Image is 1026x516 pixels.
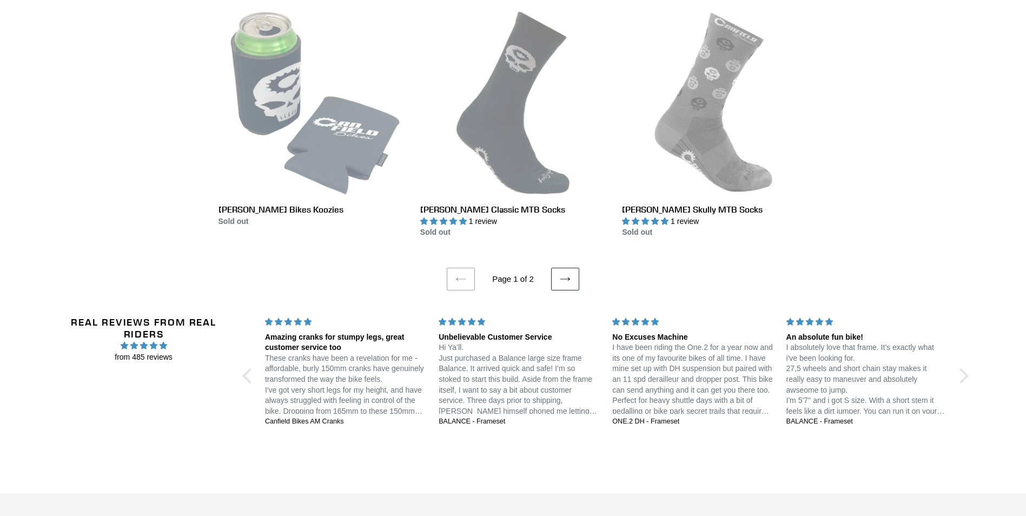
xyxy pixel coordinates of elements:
[786,342,947,416] p: I absolutely love that frame. It's exactly what i've been looking for. 27,5 wheels and short chai...
[51,352,236,363] span: from 485 reviews
[51,316,236,340] h2: Real Reviews from Real Riders
[612,316,773,328] div: 5 stars
[612,332,773,343] div: No Excuses Machine
[478,273,549,286] li: Page 1 of 2
[439,342,599,416] p: Hi Ya’ll. Just purchased a Balance large size frame Balance. It arrived quick and safe! I’m so st...
[265,417,426,427] a: Canfield Bikes AM Cranks
[265,353,426,417] p: These cranks have been a revelation for me - affordable, burly 150mm cranks have genuinely transf...
[265,316,426,328] div: 5 stars
[265,332,426,353] div: Amazing cranks for stumpy legs, great customer service too
[439,316,599,328] div: 5 stars
[612,342,773,416] p: I have been riding the One.2 for a year now and its one of my favourite bikes of all time. I have...
[439,417,599,427] a: BALANCE - Frameset
[439,332,599,343] div: Unbelievable Customer Service
[786,316,947,328] div: 5 stars
[612,417,773,427] a: ONE.2 DH - Frameset
[51,340,236,352] span: 4.96 stars
[786,332,947,343] div: An absolute fun bike!
[786,417,947,427] a: BALANCE - Frameset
